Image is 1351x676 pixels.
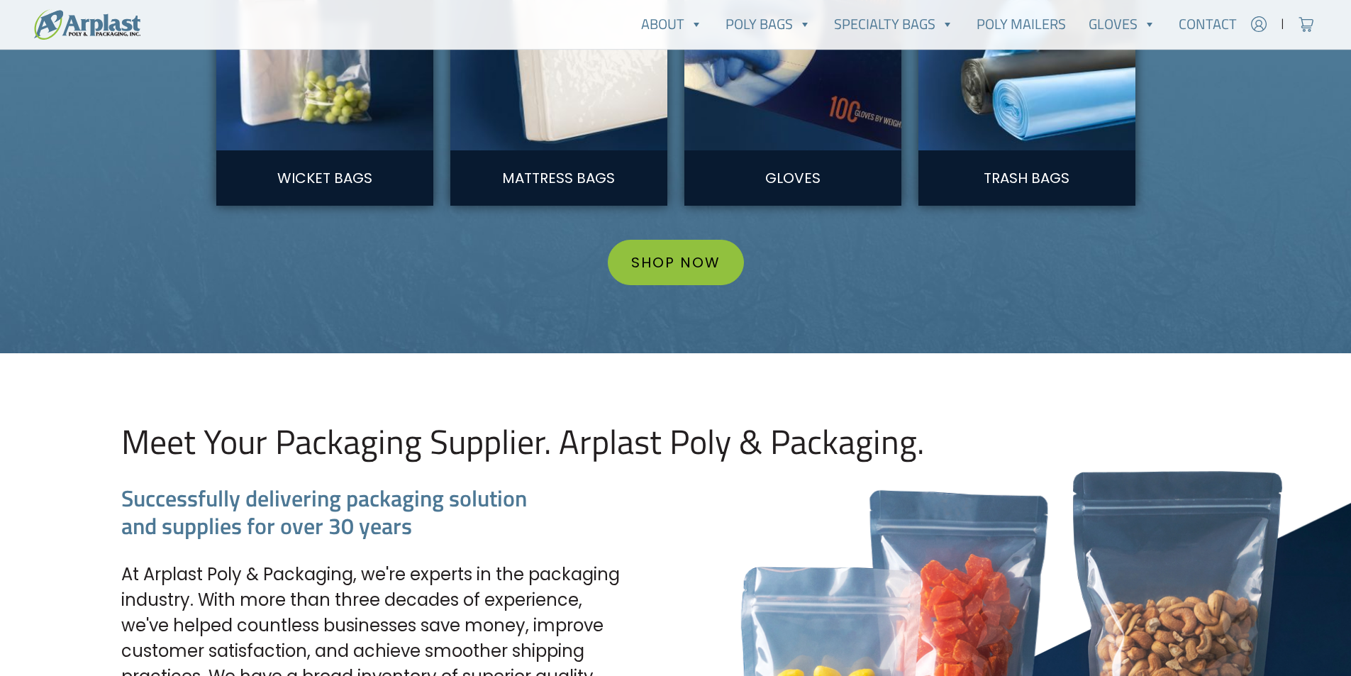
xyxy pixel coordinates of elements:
a: Wicket Bags [277,168,372,188]
a: Poly Mailers [965,10,1077,38]
a: Poly Bags [714,10,823,38]
a: Specialty Bags [823,10,965,38]
img: logo [34,9,140,40]
a: Trash Bags [984,168,1069,188]
a: About [630,10,714,38]
a: Gloves [765,168,821,188]
h2: Meet Your Packaging Supplier. Arplast Poly & Packaging. [121,421,1342,462]
a: Mattress Bags [502,168,615,188]
h3: Successfully delivering packaging solution and supplies for over 30 years [121,484,1342,539]
a: Shop Now [608,240,744,285]
a: Contact [1167,10,1248,38]
span: | [1281,16,1284,33]
a: Gloves [1077,10,1167,38]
